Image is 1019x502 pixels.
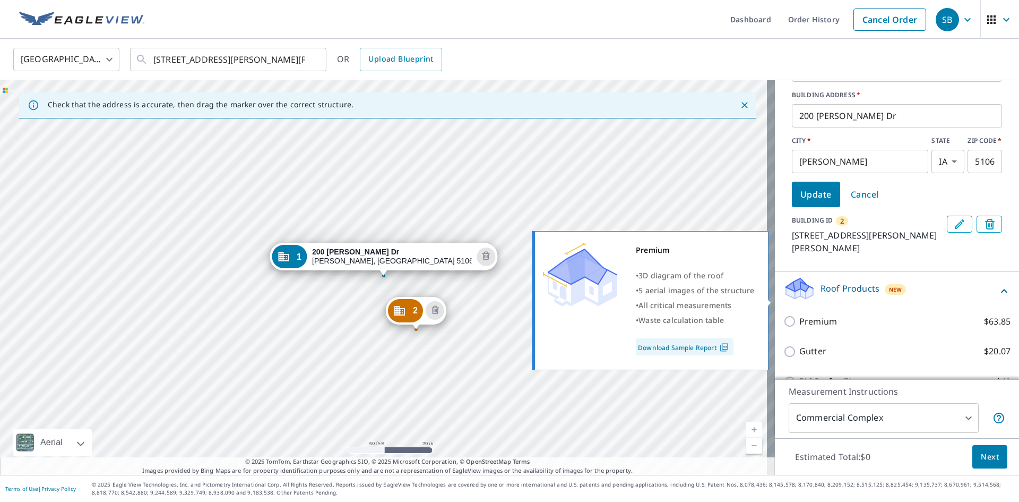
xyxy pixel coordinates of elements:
[636,338,733,355] a: Download Sample Report
[636,283,755,298] div: •
[360,48,442,71] a: Upload Blueprint
[738,98,752,112] button: Close
[717,343,731,352] img: Pdf Icon
[984,345,1011,358] p: $20.07
[270,243,497,276] div: Dropped pin, building 1, Commercial property, 200 Shannon Dr Whiting, IA 51063
[37,429,66,456] div: Aerial
[312,248,399,256] strong: 200 [PERSON_NAME] Dr
[783,276,1011,307] div: Roof ProductsNew
[636,268,755,283] div: •
[992,412,1005,424] span: Each building may require a separate measurement report; if so, your account will be billed per r...
[789,403,979,433] div: Commercial Complex
[5,486,76,492] p: |
[746,422,762,438] a: Current Level 19, Zoom In
[977,216,1002,233] button: Delete building 2
[981,450,999,464] span: Next
[92,481,1014,497] p: © 2025 Eagle View Technologies, Inc. and Pictometry International Corp. All Rights Reserved. Repo...
[337,48,442,71] div: OR
[19,12,144,28] img: EV Logo
[939,157,947,167] em: IA
[931,136,964,146] label: STATE
[840,216,844,226] span: 2
[13,429,92,456] div: Aerial
[466,457,511,465] a: OpenStreetMap
[936,8,959,31] div: SB
[996,375,1011,388] p: $49
[821,282,879,295] p: Roof Products
[792,229,943,254] p: [STREET_ADDRESS][PERSON_NAME][PERSON_NAME]
[386,297,446,330] div: Dropped pin, building 2, Commercial property, 200 Shannon Dr Whiting, IA 51063
[297,253,301,261] span: 1
[968,136,1002,146] label: ZIP CODE
[426,301,444,320] button: Delete building 2
[543,243,617,307] img: Premium
[799,375,851,388] p: Bid Perfect™
[853,8,926,31] a: Cancel Order
[477,248,495,266] button: Delete building 1
[153,45,305,74] input: Search by address or latitude-longitude
[787,445,879,469] p: Estimated Total: $0
[800,187,832,202] span: Update
[636,313,755,328] div: •
[792,90,1002,100] label: BUILDING ADDRESS
[799,345,826,358] p: Gutter
[638,270,723,280] span: 3D diagram of the roof
[889,285,902,294] span: New
[638,315,724,325] span: Waste calculation table
[245,457,530,466] span: © 2025 TomTom, Earthstar Geographics SIO, © 2025 Microsoft Corporation, ©
[513,457,530,465] a: Terms
[792,136,928,146] label: CITY
[792,216,833,225] p: BUILDING ID
[636,243,755,258] div: Premium
[931,150,964,173] div: IA
[947,216,972,233] button: Edit building 2
[789,385,1005,398] p: Measurement Instructions
[368,53,433,66] span: Upload Blueprint
[13,45,119,74] div: [GEOGRAPHIC_DATA]
[842,182,887,207] button: Cancel
[312,248,471,266] div: [PERSON_NAME], [GEOGRAPHIC_DATA] 51063
[413,307,418,314] span: 2
[792,182,840,207] button: Update
[48,100,353,109] p: Check that the address is accurate, then drag the marker over the correct structure.
[5,485,38,492] a: Terms of Use
[799,315,837,328] p: Premium
[41,485,76,492] a: Privacy Policy
[972,445,1007,469] button: Next
[746,438,762,454] a: Current Level 19, Zoom Out
[638,285,754,295] span: 5 aerial images of the structure
[984,315,1011,328] p: $63.85
[851,187,879,202] span: Cancel
[638,300,731,310] span: All critical measurements
[636,298,755,313] div: •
